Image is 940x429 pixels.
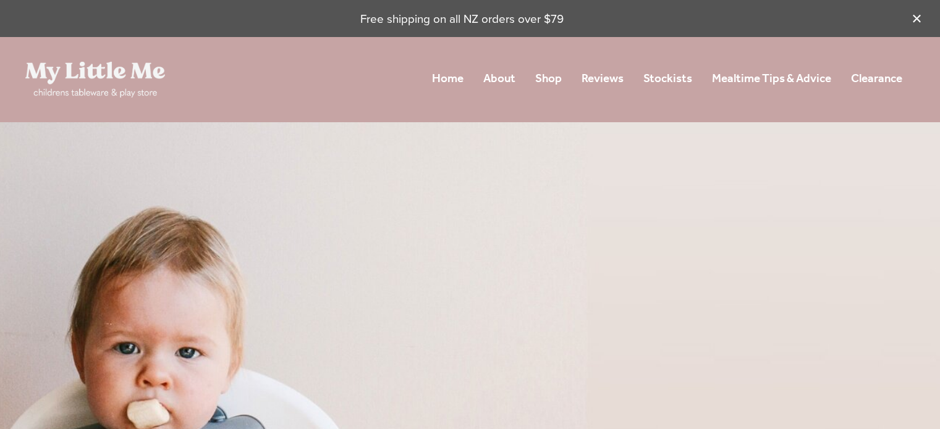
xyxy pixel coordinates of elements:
[643,68,692,90] a: Stockists
[25,62,203,98] a: My Little Me Ltd homepage
[483,68,515,90] a: About
[851,68,902,90] a: Clearance
[712,68,831,90] a: Mealtime Tips & Advice
[432,68,464,90] a: Home
[25,10,899,27] p: Free shipping on all NZ orders over $79
[535,68,562,90] a: Shop
[582,68,624,90] a: Reviews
